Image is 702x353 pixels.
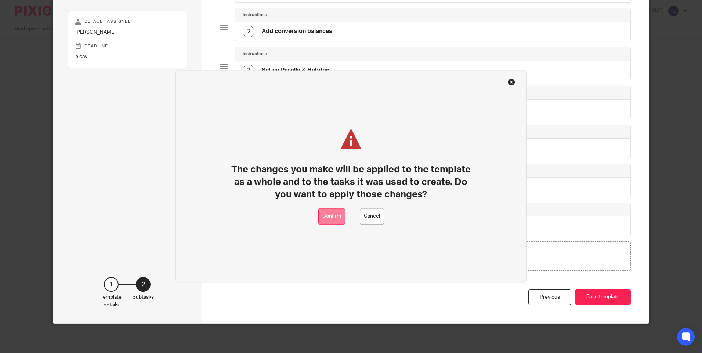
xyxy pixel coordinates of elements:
[75,19,179,25] p: Default assignee
[101,294,122,309] p: Template details
[75,29,179,36] p: [PERSON_NAME]
[75,53,179,60] p: 5 day
[228,163,474,201] h1: The changes you make will be applied to the template as a whole and to the tasks it was used to c...
[360,208,384,225] button: Cancel
[243,65,254,76] div: 3
[575,289,631,305] button: Save template
[75,43,179,49] p: Deadline
[528,289,571,305] div: Previous
[133,294,154,301] p: Subtasks
[318,208,345,225] button: Confirm
[243,51,267,57] h4: Instructions
[136,277,151,292] div: 2
[262,28,332,35] h4: Add conversion balances
[243,26,254,37] div: 2
[104,277,119,292] div: 1
[243,12,267,18] h4: Instructions
[262,66,329,74] h4: Set up Parolla & Hubdoc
